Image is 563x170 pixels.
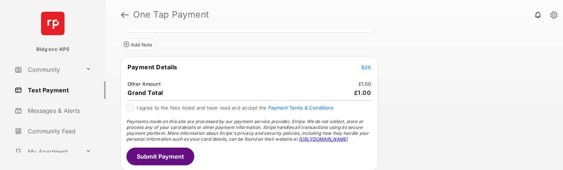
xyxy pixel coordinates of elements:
a: My Apartment [12,143,82,160]
button: I agree to the fees listed and have read and accept the [268,105,334,111]
span: Payment Details [128,63,177,71]
span: £1.00 [354,89,371,96]
img: svg+xml;base64,PHN2ZyB4bWxucz0iaHR0cDovL3d3dy53My5vcmcvMjAwMC9zdmciIHdpZHRoPSI2NCIgaGVpZ2h0PSI2NC... [41,12,65,35]
span: Payments made on this site are processed by our payment service provider, Stripe. We do not colle... [126,119,369,142]
a: [URL][DOMAIN_NAME] [299,136,347,142]
button: Add Note [120,38,156,50]
button: Submit Payment [126,148,194,165]
button: Edit [361,63,371,71]
strong: One Tap Payment [133,10,209,19]
a: Community Feed [12,122,106,140]
a: Test Payment [12,81,106,99]
td: £1.00 [358,81,371,87]
span: I agree to the fees listed and have read and accept the [137,105,334,111]
span: Grand Total [128,89,163,96]
a: Community [12,61,82,78]
span: Edit [361,64,371,70]
td: Other Amount [127,81,161,87]
p: Bldg xvc-KP5 [36,46,69,53]
a: Messages & Alerts [12,102,106,119]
